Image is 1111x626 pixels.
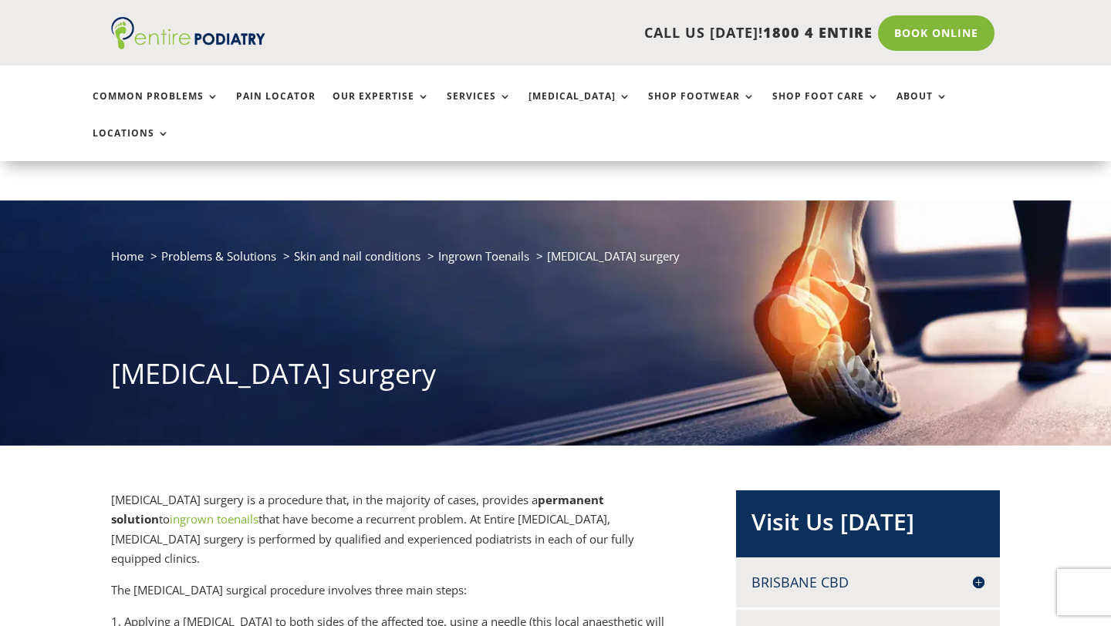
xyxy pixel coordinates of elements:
[528,91,631,124] a: [MEDICAL_DATA]
[93,128,170,161] a: Locations
[648,91,755,124] a: Shop Footwear
[763,23,873,42] span: 1800 4 ENTIRE
[111,581,687,612] p: The [MEDICAL_DATA] surgical procedure involves three main steps:
[438,248,529,264] a: Ingrown Toenails
[772,91,880,124] a: Shop Foot Care
[111,17,265,49] img: logo (1)
[111,490,687,581] p: [MEDICAL_DATA] surgery is a procedure that, in the majority of cases, provides a to that have bec...
[111,37,265,52] a: Entire Podiatry
[447,91,512,124] a: Services
[751,573,984,592] h4: Brisbane CBD
[751,506,984,546] h2: Visit Us [DATE]
[294,248,420,264] a: Skin and nail conditions
[111,355,1000,401] h1: [MEDICAL_DATA] surgery
[93,91,219,124] a: Common Problems
[316,23,873,43] p: CALL US [DATE]!
[161,248,276,264] a: Problems & Solutions
[878,15,994,51] a: Book Online
[170,511,258,527] a: ingrown toenails
[897,91,948,124] a: About
[111,246,1000,278] nav: breadcrumb
[333,91,430,124] a: Our Expertise
[236,91,316,124] a: Pain Locator
[111,248,144,264] a: Home
[547,248,680,264] span: [MEDICAL_DATA] surgery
